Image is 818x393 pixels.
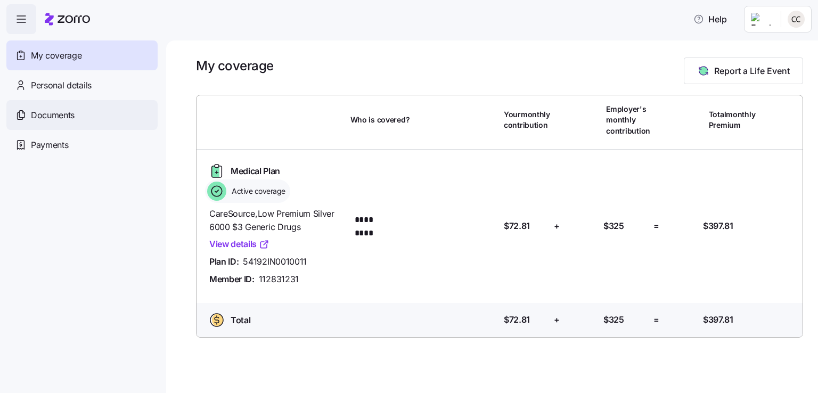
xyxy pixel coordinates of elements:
span: Total monthly Premium [709,109,756,131]
span: $72.81 [504,313,530,326]
span: Medical Plan [231,165,280,178]
a: Personal details [6,70,158,100]
span: Payments [31,138,68,152]
span: CareSource , Low Premium Silver 6000 $3 Generic Drugs [209,207,342,234]
span: Documents [31,109,75,122]
a: Documents [6,100,158,130]
span: Help [693,13,727,26]
span: 54192IN0010011 [243,255,307,268]
span: Member ID: [209,273,255,286]
img: Employer logo [751,13,772,26]
span: Who is covered? [350,114,410,125]
span: $325 [603,219,624,233]
span: Personal details [31,79,92,92]
img: 2024d8b4438ba3ad1f2a8f227a70f785 [788,11,805,28]
span: + [554,219,560,233]
span: Plan ID: [209,255,239,268]
span: Report a Life Event [714,64,790,77]
span: Active coverage [228,186,285,196]
a: View details [209,238,269,251]
button: Report a Life Event [684,58,803,84]
span: $72.81 [504,219,530,233]
button: Help [685,9,735,30]
span: = [653,219,659,233]
span: Employer's monthly contribution [606,104,650,136]
span: $397.81 [703,219,733,233]
a: My coverage [6,40,158,70]
span: + [554,313,560,326]
span: Total [231,314,250,327]
span: $397.81 [703,313,733,326]
h1: My coverage [196,58,274,74]
span: $325 [603,313,624,326]
a: Payments [6,130,158,160]
span: = [653,313,659,326]
span: Your monthly contribution [504,109,550,131]
span: My coverage [31,49,81,62]
span: 112831231 [259,273,299,286]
